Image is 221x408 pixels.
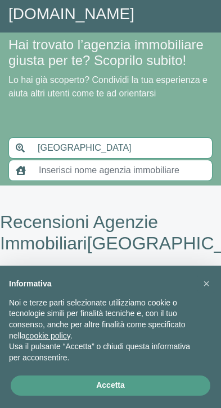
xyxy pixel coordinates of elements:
[9,298,194,341] p: Noi e terze parti selezionate utilizziamo cookie o tecnologie simili per finalità tecniche e, con...
[8,5,134,22] a: [DOMAIN_NAME]
[197,275,215,293] button: Chiudi questa informativa
[31,137,213,159] input: Inserisci area di ricerca (Comune o Provincia)
[9,279,194,289] h2: Informativa
[9,341,194,363] p: Usa il pulsante “Accetta” o chiudi questa informativa per acconsentire.
[8,37,213,69] h4: Hai trovato l’agenzia immobiliare giusta per te? Scoprilo subito!
[26,331,70,340] a: cookie policy - il link si apre in una nuova scheda
[32,160,213,181] input: Inserisci nome agenzia immobiliare
[8,73,213,100] p: Lo hai già scoperto? Condividi la tua esperienza e aiuta altri utenti come te ad orientarsi
[11,375,210,396] button: Accetta
[203,277,210,290] span: ×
